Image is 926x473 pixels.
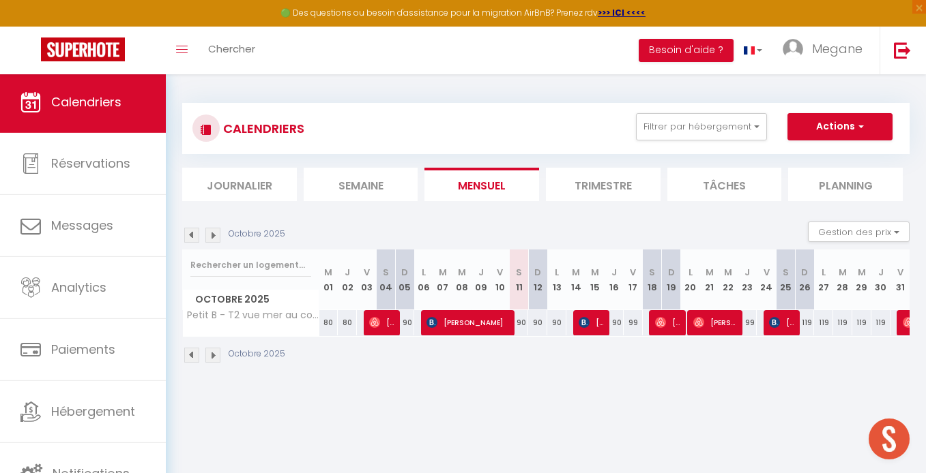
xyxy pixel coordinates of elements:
li: Semaine [304,168,418,201]
button: Gestion des prix [808,222,910,242]
abbr: M [839,266,847,279]
th: 19 [662,249,681,310]
abbr: S [649,266,655,279]
div: 80 [338,310,357,335]
abbr: D [401,266,408,279]
li: Mensuel [424,168,539,201]
abbr: M [706,266,714,279]
abbr: L [822,266,826,279]
th: 30 [871,249,891,310]
th: 09 [472,249,491,310]
abbr: V [497,266,503,279]
th: 16 [605,249,624,310]
abbr: V [364,266,370,279]
th: 13 [547,249,566,310]
div: 80 [319,310,338,335]
th: 10 [491,249,510,310]
th: 27 [814,249,833,310]
div: 90 [395,310,414,335]
abbr: M [324,266,332,279]
th: 25 [776,249,795,310]
span: Hébergement [51,403,135,420]
p: Octobre 2025 [229,228,285,241]
span: Petit B - T2 vue mer au coeur intra-muros [185,310,321,320]
abbr: S [383,266,389,279]
abbr: J [345,266,350,279]
th: 21 [700,249,719,310]
div: 119 [852,310,871,335]
abbr: J [478,266,484,279]
div: Ouvrir le chat [869,418,910,459]
th: 12 [528,249,547,310]
abbr: D [801,266,808,279]
th: 11 [510,249,529,310]
p: Octobre 2025 [229,348,285,361]
th: 20 [681,249,700,310]
span: Paiements [51,341,115,358]
button: Besoin d'aide ? [639,39,734,62]
span: Chercher [208,42,255,56]
img: Super Booking [41,37,125,61]
abbr: L [689,266,693,279]
abbr: V [764,266,770,279]
abbr: D [668,266,675,279]
span: [PERSON_NAME] [655,309,680,335]
div: 90 [605,310,624,335]
th: 03 [357,249,376,310]
abbr: J [878,266,884,279]
div: 90 [510,310,529,335]
span: [PERSON_NAME] [579,309,604,335]
li: Tâches [667,168,782,201]
a: Chercher [198,27,265,74]
th: 05 [395,249,414,310]
h3: CALENDRIERS [220,113,304,144]
abbr: M [858,266,866,279]
button: Filtrer par hébergement [636,113,767,140]
button: Actions [787,113,893,140]
abbr: J [744,266,750,279]
div: 119 [795,310,814,335]
th: 06 [414,249,433,310]
th: 24 [757,249,776,310]
th: 31 [891,249,910,310]
div: 90 [547,310,566,335]
div: 119 [833,310,852,335]
th: 15 [585,249,605,310]
li: Trimestre [546,168,661,201]
span: [PERSON_NAME] [426,309,509,335]
abbr: J [611,266,617,279]
abbr: V [897,266,903,279]
th: 28 [833,249,852,310]
abbr: M [439,266,447,279]
img: logout [894,42,911,59]
abbr: V [630,266,636,279]
th: 22 [719,249,738,310]
th: 17 [624,249,643,310]
div: 90 [528,310,547,335]
th: 29 [852,249,871,310]
th: 18 [643,249,662,310]
img: ... [783,39,803,59]
span: Octobre 2025 [183,290,319,309]
a: ... Megane [772,27,880,74]
abbr: M [591,266,599,279]
a: >>> ICI <<<< [598,7,646,18]
abbr: D [534,266,541,279]
abbr: S [516,266,522,279]
th: 02 [338,249,357,310]
div: 99 [624,310,643,335]
abbr: M [724,266,732,279]
abbr: L [555,266,559,279]
abbr: M [572,266,580,279]
div: 119 [814,310,833,335]
abbr: M [458,266,466,279]
div: 99 [738,310,757,335]
span: [PERSON_NAME] [369,309,394,335]
th: 26 [795,249,814,310]
span: Analytics [51,279,106,296]
span: [PERSON_NAME] [769,309,794,335]
th: 07 [433,249,452,310]
span: Calendriers [51,93,121,110]
li: Journalier [182,168,297,201]
abbr: S [783,266,789,279]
